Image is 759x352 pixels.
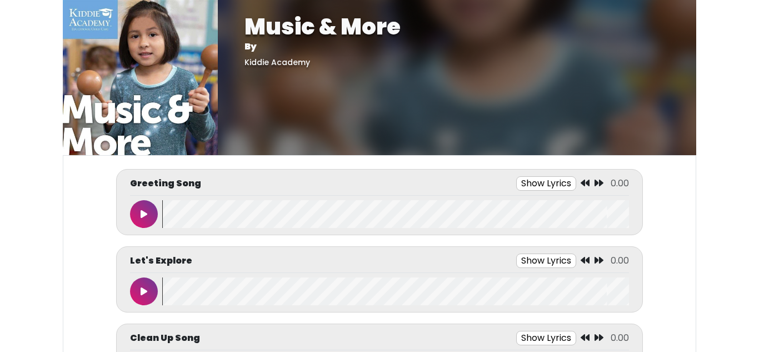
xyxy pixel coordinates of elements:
[516,331,576,345] button: Show Lyrics
[130,331,200,345] p: Clean Up Song
[611,254,629,267] span: 0.00
[244,40,670,53] p: By
[611,331,629,344] span: 0.00
[516,176,576,191] button: Show Lyrics
[611,177,629,190] span: 0.00
[130,177,201,190] p: Greeting Song
[130,254,192,267] p: Let's Explore
[516,254,576,268] button: Show Lyrics
[244,58,670,67] h5: Kiddie Academy
[244,13,670,40] h1: Music & More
